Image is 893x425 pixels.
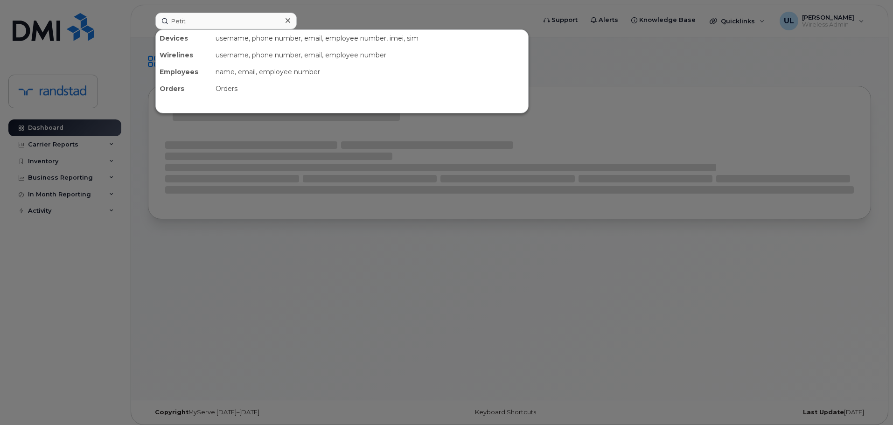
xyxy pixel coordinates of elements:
[212,63,528,80] div: name, email, employee number
[156,63,212,80] div: Employees
[212,47,528,63] div: username, phone number, email, employee number
[212,30,528,47] div: username, phone number, email, employee number, imei, sim
[212,80,528,97] div: Orders
[156,47,212,63] div: Wirelines
[156,80,212,97] div: Orders
[156,30,212,47] div: Devices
